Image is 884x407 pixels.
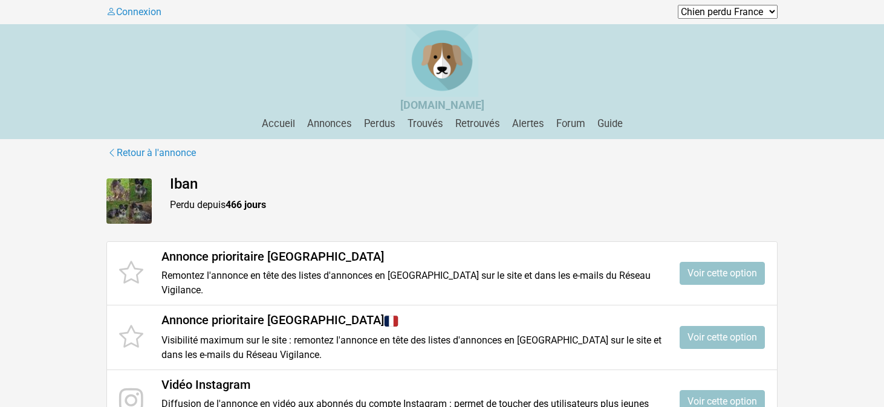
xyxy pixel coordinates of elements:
[400,100,484,111] a: [DOMAIN_NAME]
[403,118,448,129] a: Trouvés
[170,198,778,212] p: Perdu depuis
[400,99,484,111] strong: [DOMAIN_NAME]
[257,118,300,129] a: Accueil
[384,314,398,328] img: France
[161,269,661,298] p: Remontez l'annonce en tête des listes d'annonces en [GEOGRAPHIC_DATA] sur le site et dans les e-m...
[161,377,661,392] h4: Vidéo Instagram
[106,145,197,161] a: Retour à l'annonce
[161,333,661,362] p: Visibilité maximum sur le site : remontez l'annonce en tête des listes d'annonces en [GEOGRAPHIC_...
[450,118,505,129] a: Retrouvés
[359,118,400,129] a: Perdus
[161,249,661,264] h4: Annonce prioritaire [GEOGRAPHIC_DATA]
[406,24,478,97] img: Chien Perdu France
[593,118,628,129] a: Guide
[680,326,765,349] a: Voir cette option
[106,6,161,18] a: Connexion
[226,199,266,210] strong: 466 jours
[507,118,549,129] a: Alertes
[170,175,778,193] h4: Iban
[551,118,590,129] a: Forum
[680,262,765,285] a: Voir cette option
[302,118,357,129] a: Annonces
[161,313,661,328] h4: Annonce prioritaire [GEOGRAPHIC_DATA]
